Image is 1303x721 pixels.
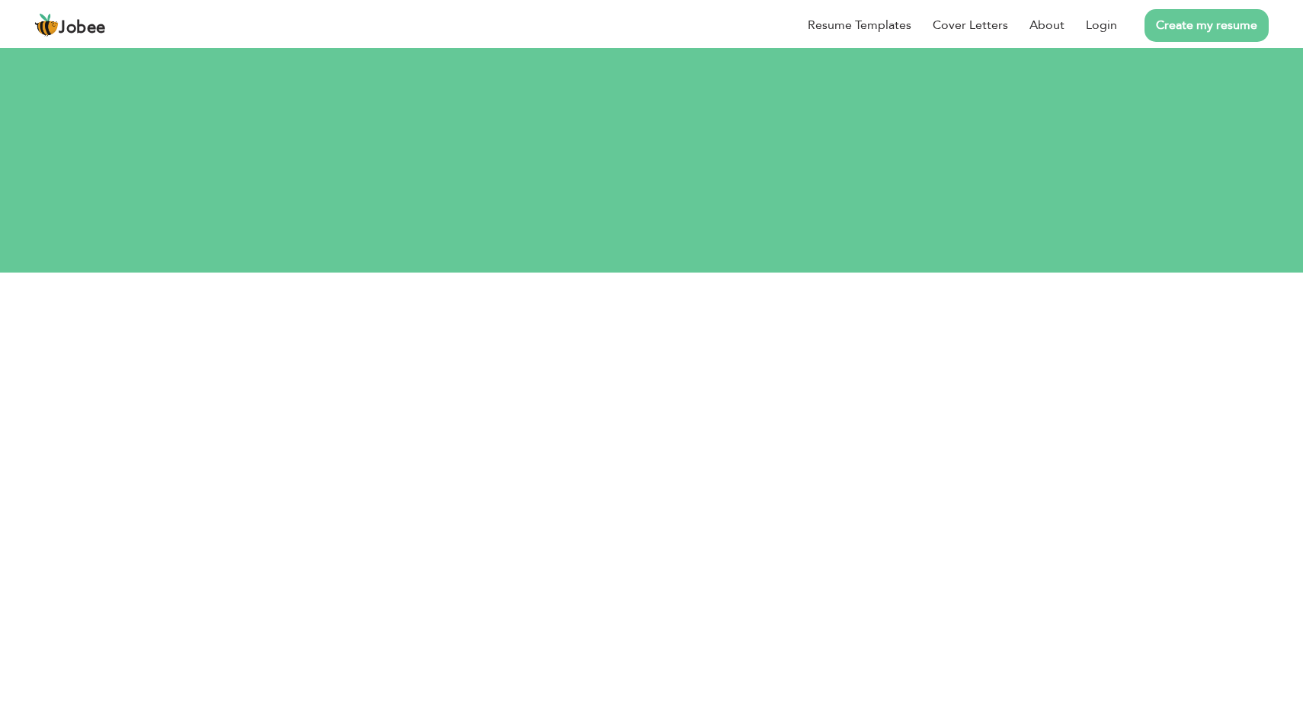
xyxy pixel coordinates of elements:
[933,16,1008,34] a: Cover Letters
[1029,16,1064,34] a: About
[1086,16,1117,34] a: Login
[34,13,59,37] img: jobee.io
[1145,9,1269,42] a: Create my resume
[808,16,911,34] a: Resume Templates
[34,13,106,37] a: Jobee
[59,20,106,37] span: Jobee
